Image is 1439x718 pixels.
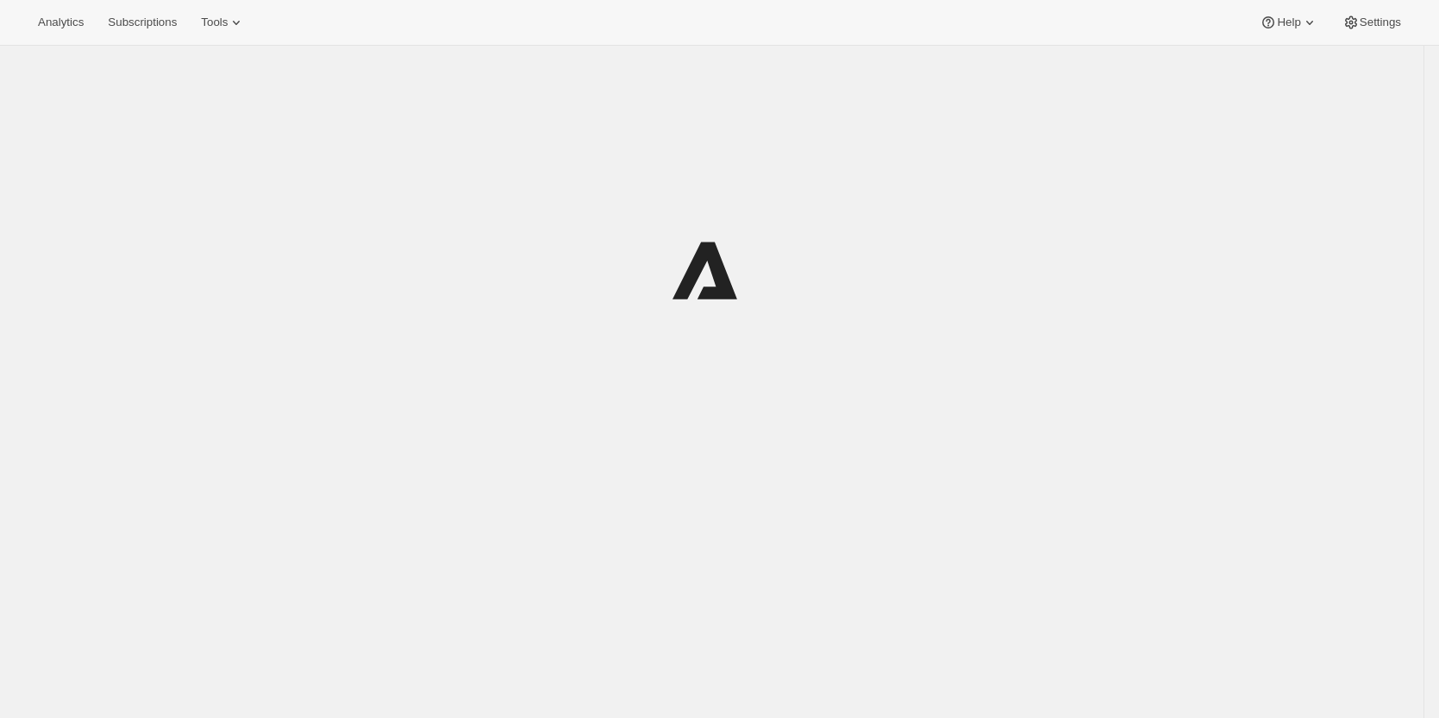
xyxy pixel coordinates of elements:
span: Settings [1360,16,1401,29]
button: Subscriptions [97,10,187,35]
button: Settings [1332,10,1411,35]
span: Tools [201,16,228,29]
span: Analytics [38,16,84,29]
span: Help [1277,16,1300,29]
span: Subscriptions [108,16,177,29]
button: Help [1249,10,1328,35]
button: Analytics [28,10,94,35]
button: Tools [191,10,255,35]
